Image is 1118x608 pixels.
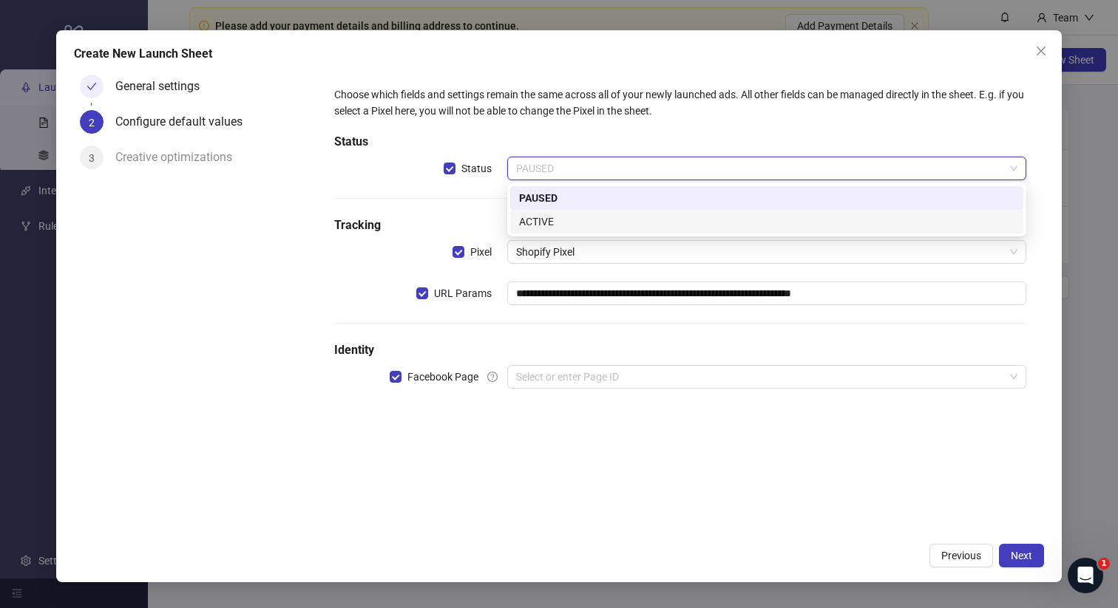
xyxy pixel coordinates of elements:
h5: Tracking [334,216,1027,234]
span: Facebook Page [402,369,484,385]
h5: Identity [334,341,1027,359]
button: Close [1029,39,1053,63]
h5: Status [334,133,1027,151]
span: URL Params [428,285,498,301]
div: ACTIVE [510,210,1023,233]
span: 3 [89,152,95,164]
button: Next [999,544,1044,567]
div: ACTIVE [519,214,1014,230]
div: Create New Launch Sheet [74,45,1045,63]
span: Pixel [464,244,498,260]
span: Previous [941,550,981,561]
span: Shopify Pixel [516,241,1017,263]
div: PAUSED [510,186,1023,210]
div: Choose which fields and settings remain the same across all of your newly launched ads. All other... [334,86,1027,119]
span: Next [1011,550,1032,561]
button: Previous [929,544,993,567]
div: Creative optimizations [115,146,244,169]
span: Status [455,160,498,177]
span: check [87,81,97,92]
span: 2 [89,117,95,129]
span: 1 [1098,558,1110,570]
div: PAUSED [519,190,1014,206]
iframe: Intercom live chat [1068,558,1103,593]
div: General settings [115,75,211,98]
span: question-circle [487,372,498,382]
div: Configure default values [115,110,254,134]
span: close [1035,45,1047,57]
span: PAUSED [516,157,1017,180]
